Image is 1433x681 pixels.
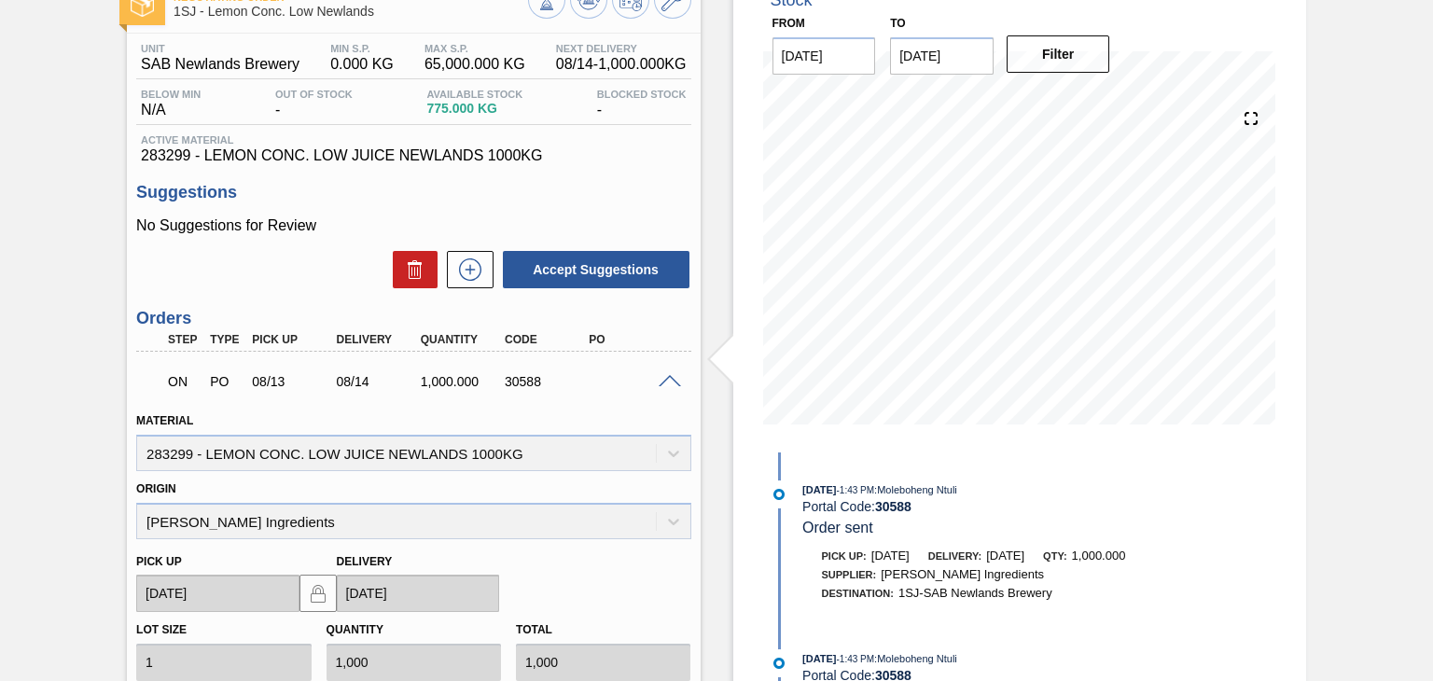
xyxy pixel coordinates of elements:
[275,89,353,100] span: Out Of Stock
[875,499,911,514] strong: 30588
[299,575,337,612] button: locked
[205,333,247,346] div: Type
[584,333,676,346] div: PO
[986,549,1024,563] span: [DATE]
[890,37,994,75] input: mm/dd/yyyy
[136,623,187,636] label: Lot size
[136,555,182,568] label: Pick up
[426,102,522,116] span: 775.000 KG
[822,550,867,562] span: Pick up:
[874,653,957,664] span: : Moleboheng Ntuli
[247,333,340,346] div: Pick up
[136,89,205,118] div: N/A
[802,653,836,664] span: [DATE]
[337,555,393,568] label: Delivery
[136,183,690,202] h3: Suggestions
[426,89,522,100] span: Available Stock
[424,43,525,54] span: MAX S.P.
[1043,550,1066,562] span: Qty:
[136,414,193,427] label: Material
[597,89,687,100] span: Blocked Stock
[494,249,691,290] div: Accept Suggestions
[141,134,686,146] span: Active Material
[136,482,176,495] label: Origin
[136,575,299,612] input: mm/dd/yyyy
[773,658,785,669] img: atual
[136,309,690,328] h3: Orders
[424,56,525,73] span: 65,000.000 KG
[416,333,508,346] div: Quantity
[416,374,508,389] div: 1,000.000
[928,550,981,562] span: Delivery:
[802,499,1245,514] div: Portal Code:
[174,5,527,19] span: 1SJ - Lemon Conc. Low Newlands
[772,17,805,30] label: From
[168,374,201,389] p: ON
[330,56,394,73] span: 0.000 KG
[1007,35,1110,73] button: Filter
[802,520,873,535] span: Order sent
[898,586,1052,600] span: 1SJ-SAB Newlands Brewery
[205,374,247,389] div: Purchase order
[822,588,894,599] span: Destination:
[822,569,877,580] span: Supplier:
[871,549,910,563] span: [DATE]
[1072,549,1126,563] span: 1,000.000
[163,361,205,402] div: Negotiating Order
[327,623,383,636] label: Quantity
[438,251,494,288] div: New suggestion
[500,374,592,389] div: 30588
[890,17,905,30] label: to
[141,56,299,73] span: SAB Newlands Brewery
[773,489,785,500] img: atual
[592,89,691,118] div: -
[141,147,686,164] span: 283299 - LEMON CONC. LOW JUICE NEWLANDS 1000KG
[141,43,299,54] span: Unit
[881,567,1044,581] span: [PERSON_NAME] Ingredients
[337,575,499,612] input: mm/dd/yyyy
[163,333,205,346] div: Step
[802,484,836,495] span: [DATE]
[383,251,438,288] div: Delete Suggestions
[516,623,552,636] label: Total
[837,654,875,664] span: - 1:43 PM
[556,43,687,54] span: Next Delivery
[271,89,357,118] div: -
[837,485,875,495] span: - 1:43 PM
[503,251,689,288] button: Accept Suggestions
[772,37,876,75] input: mm/dd/yyyy
[247,374,340,389] div: 08/13/2025
[141,89,201,100] span: Below Min
[874,484,957,495] span: : Moleboheng Ntuli
[500,333,592,346] div: Code
[330,43,394,54] span: MIN S.P.
[307,582,329,605] img: locked
[332,374,424,389] div: 08/14/2025
[136,217,690,234] p: No Suggestions for Review
[332,333,424,346] div: Delivery
[556,56,687,73] span: 08/14 - 1,000.000 KG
